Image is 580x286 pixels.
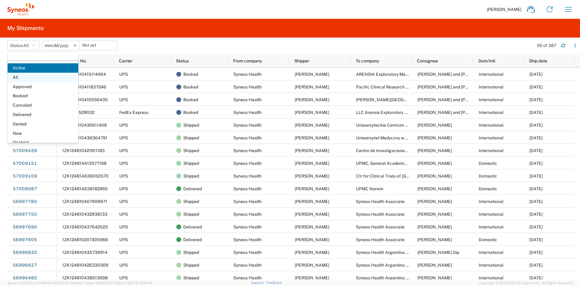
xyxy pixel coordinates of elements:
[417,161,452,166] span: Brandi Kalbaugh
[356,212,405,217] span: Syneos Health Associate
[233,212,262,217] span: Syneos Health
[356,97,434,102] span: Timofei Mosneaga Rep Clin Hospital
[529,199,543,204] span: 10/01/2025
[295,250,329,255] span: John Popp
[233,148,262,153] span: Syneos Health
[183,170,199,182] span: Shipped
[479,135,504,140] span: International
[62,237,108,242] span: 1ZK124810207305966
[417,58,438,63] span: Consignee
[119,123,128,128] span: UPS
[529,148,543,153] span: 10/02/2025
[7,281,83,285] span: Server: 2025.20.0-970904bc0f3
[12,210,37,219] a: 56997750
[295,199,329,204] span: John Popp
[183,68,198,81] span: Booked
[356,174,480,178] span: Ctr for Clinical Trials of San Gabriel
[233,250,262,255] span: Syneos Health
[233,110,262,115] span: Syneos Health
[8,110,78,119] span: Delivered
[417,224,452,229] span: Emmanuelle Yan
[479,123,504,128] span: International
[12,222,37,232] a: 56997690
[233,237,262,242] span: Syneos Health
[62,275,108,280] span: 1ZK124810438513698
[479,72,504,77] span: International
[233,135,262,140] span: Syneos Health
[479,174,497,178] span: Domestic
[479,186,497,191] span: Domestic
[478,58,495,63] span: Dom/Intl
[12,235,37,245] a: 56997605
[62,263,108,268] span: 1ZK124810426330309
[417,186,452,191] span: Emily Shawl
[529,123,543,128] span: 10/02/2025
[529,161,543,166] span: 10/02/2025
[417,97,496,102] span: Daniela Cepoi and Elena Ermacicova
[295,263,329,268] span: John Popp
[479,237,497,242] span: Domestic
[356,148,424,153] span: Centro de Investigaciones Clínicas.
[183,157,199,170] span: Shipped
[119,186,128,191] span: UPS
[417,85,496,89] span: Paul Hamilton and Laura Jarrett
[119,212,128,217] span: UPS
[183,93,198,106] span: Booked
[183,144,199,157] span: Shipped
[119,174,128,178] span: UPS
[7,41,40,50] button: Status:All
[479,97,504,102] span: International
[233,123,262,128] span: Syneos Health
[529,85,543,89] span: 10/03/2025
[417,212,452,217] span: Emmanuelle Bernon
[62,186,108,191] span: 1ZK12481A638182960
[62,85,106,89] span: 1ZK124810411837246
[12,273,37,283] a: 56996482
[233,97,262,102] span: Syneos Health
[183,208,199,221] span: Shipped
[479,263,504,268] span: International
[356,237,405,242] span: Syneos Health Associate
[529,237,543,242] span: 10/01/2025
[183,221,202,233] span: Delivered
[62,148,105,153] span: 1ZK124810421811183
[266,281,282,284] a: Feedback
[119,85,128,89] span: UPS
[119,199,128,204] span: UPS
[529,72,543,77] span: 10/03/2025
[119,97,128,102] span: UPS
[119,148,128,153] span: UPS
[479,275,504,280] span: International
[7,25,44,32] h2: My Shipments
[233,186,262,191] span: Syneos Health
[8,138,78,147] span: On Hold
[12,197,37,207] a: 56997785
[479,110,504,115] span: International
[417,174,452,178] span: Julie Arcos
[183,271,199,284] span: Shipped
[62,161,107,166] span: 1ZK12481A613577198
[479,85,504,89] span: International
[233,174,262,178] span: Syneos Health
[23,43,29,48] span: All
[356,110,422,115] span: LLC Arensia Exploratory Medicine
[294,58,309,63] span: Shipper
[529,186,543,191] span: 10/02/2025
[12,146,37,156] a: 57009428
[119,110,148,115] span: FedEx Express
[529,110,543,115] span: 10/03/2025
[487,7,521,12] span: [PERSON_NAME]
[183,182,202,195] span: Delivered
[233,161,262,166] span: Syneos Health
[295,275,329,280] span: John Popp
[119,250,128,255] span: UPS
[62,97,108,102] span: 1ZK124810410556435
[356,123,471,128] span: Uniwersyteckie Centrum Kliniczne w Gdansku
[12,261,37,270] a: 56996627
[479,199,504,204] span: International
[183,106,198,119] span: Booked
[119,263,128,268] span: UPS
[119,224,128,229] span: UPS
[183,195,199,208] span: Shipped
[417,250,459,255] span: Hugo Medina Dip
